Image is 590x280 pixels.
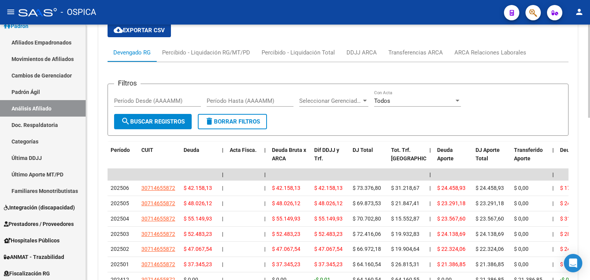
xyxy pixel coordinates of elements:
span: | [222,200,223,206]
span: | [222,261,223,267]
datatable-header-cell: CUIT [138,142,181,176]
span: $ 19.932,83 [391,231,419,237]
datatable-header-cell: Tot. Trf. Bruto [388,142,426,176]
span: $ 47.067,54 [314,246,343,252]
span: $ 42.158,13 [184,185,212,191]
span: 30714655872 [141,246,175,252]
span: | [264,246,265,252]
datatable-header-cell: DJ Total [350,142,388,176]
span: $ 64.160,54 [353,261,381,267]
div: Percibido - Liquidación RG/MT/PD [162,48,250,57]
span: Borrar Filtros [205,118,260,125]
div: DDJJ ARCA [346,48,377,57]
span: ANMAT - Trazabilidad [4,253,64,261]
span: - OSPICA [61,4,96,21]
span: Dif DDJJ y Trf. [314,147,339,162]
span: CUIT [141,147,153,153]
span: $ 47.067,54 [272,246,300,252]
span: $ 55.149,93 [314,216,343,222]
span: $ 23.567,60 [476,216,504,222]
mat-icon: delete [205,117,214,126]
span: Prestadores / Proveedores [4,220,74,228]
span: | [222,147,224,153]
span: $ 42.158,13 [272,185,300,191]
div: Percibido - Liquidación Total [262,48,335,57]
span: | [552,200,554,206]
span: $ 47.067,54 [184,246,212,252]
mat-icon: search [121,117,130,126]
span: | [552,185,554,191]
span: $ 22.324,06 [476,246,504,252]
span: | [222,246,223,252]
span: $ 48.026,12 [314,200,343,206]
datatable-header-cell: DJ Aporte Total [472,142,511,176]
datatable-header-cell: Deuda Aporte [434,142,472,176]
span: $ 21.386,85 [476,261,504,267]
span: 30714655872 [141,231,175,237]
span: $ 69.873,53 [353,200,381,206]
mat-icon: cloud_download [114,25,123,35]
span: | [429,185,431,191]
span: DJ Aporte Total [476,147,500,162]
span: $ 24.458,93 [437,185,466,191]
span: 202505 [111,200,129,206]
span: $ 42.158,13 [314,185,343,191]
span: $ 24.138,69 [437,231,466,237]
span: | [552,147,554,153]
span: $ 0,00 [514,216,529,222]
span: | [552,216,554,222]
span: 202504 [111,216,129,222]
span: $ 0,00 [514,200,529,206]
mat-icon: menu [6,7,15,16]
span: | [222,171,224,178]
div: Open Intercom Messenger [564,254,582,272]
span: $ 23.291,18 [437,200,466,206]
span: $ 24.458,93 [476,185,504,191]
span: | [429,200,431,206]
span: $ 22.324,06 [437,246,466,252]
span: 202501 [111,261,129,267]
span: $ 28.344,54 [560,231,588,237]
span: | [552,231,554,237]
span: | [222,185,223,191]
span: $ 0,00 [514,185,529,191]
span: $ 19.904,64 [391,246,419,252]
span: | [264,185,265,191]
span: $ 23.291,18 [476,200,504,206]
mat-icon: person [575,7,584,16]
span: 202503 [111,231,129,237]
span: | [429,171,431,178]
span: $ 24.138,69 [476,231,504,237]
span: Seleccionar Gerenciador [299,97,361,104]
span: DJ Total [353,147,373,153]
span: Período [111,147,130,153]
span: $ 37.345,23 [184,261,212,267]
span: $ 48.026,12 [184,200,212,206]
span: $ 0,00 [514,246,529,252]
div: ARCA Relaciones Laborales [454,48,526,57]
span: Tot. Trf. [GEOGRAPHIC_DATA] [391,147,443,162]
span: 30714655872 [141,216,175,222]
span: $ 24.734,95 [560,200,588,206]
span: $ 0,00 [514,231,529,237]
span: $ 23.567,60 [437,216,466,222]
span: 30714655872 [141,200,175,206]
span: | [264,216,265,222]
span: | [552,246,554,252]
span: | [264,147,266,153]
span: $ 70.702,80 [353,216,381,222]
span: Deuda Aporte [437,147,454,162]
span: | [429,261,431,267]
span: $ 52.483,23 [314,231,343,237]
span: $ 37.345,23 [314,261,343,267]
datatable-header-cell: | [549,142,557,176]
span: Deuda Bruta x ARCA [272,147,306,162]
span: $ 72.416,06 [353,231,381,237]
span: $ 52.483,23 [272,231,300,237]
span: | [222,216,223,222]
span: Padrón [4,22,28,30]
span: Fiscalización RG [4,269,50,278]
span: $ 24.743,48 [560,246,588,252]
span: Buscar Registros [121,118,185,125]
span: $ 55.149,93 [272,216,300,222]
